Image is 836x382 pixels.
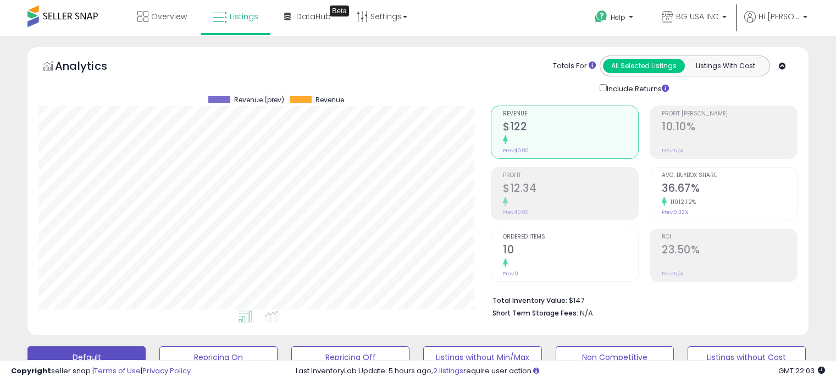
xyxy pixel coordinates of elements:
[662,111,797,117] span: Profit [PERSON_NAME]
[11,366,191,377] div: seller snap | |
[611,13,625,22] span: Help
[662,120,797,135] h2: 10.10%
[423,346,541,368] button: Listings without Min/Max
[234,96,284,104] span: Revenue (prev)
[662,173,797,179] span: Avg. Buybox Share
[296,366,825,377] div: Last InventoryLab Update: 5 hours ago, require user action.
[676,11,719,22] span: BG USA INC
[492,293,789,306] li: $147
[667,198,696,206] small: 11012.12%
[296,11,331,22] span: DataHub
[503,243,638,258] h2: 10
[151,11,187,22] span: Overview
[580,308,593,318] span: N/A
[94,366,141,376] a: Terms of Use
[556,346,674,368] button: Non Competitive
[503,147,529,154] small: Prev: $0.00
[503,111,638,117] span: Revenue
[662,209,688,215] small: Prev: 0.33%
[503,120,638,135] h2: $122
[492,308,578,318] b: Short Term Storage Fees:
[142,366,191,376] a: Privacy Policy
[778,366,825,376] span: 2025-08-17 22:03 GMT
[503,173,638,179] span: Profit
[27,346,146,368] button: Default
[503,234,638,240] span: Ordered Items
[433,366,463,376] a: 2 listings
[315,96,344,104] span: Revenue
[230,11,258,22] span: Listings
[603,59,685,73] button: All Selected Listings
[503,270,518,277] small: Prev: 0
[291,346,409,368] button: Repricing Off
[586,2,644,36] a: Help
[662,147,683,154] small: Prev: N/A
[594,10,608,24] i: Get Help
[11,366,51,376] strong: Copyright
[662,234,797,240] span: ROI
[553,61,596,71] div: Totals For
[503,209,529,215] small: Prev: $0.00
[330,5,349,16] div: Tooltip anchor
[662,270,683,277] small: Prev: N/A
[591,82,682,95] div: Include Returns
[492,296,567,305] b: Total Inventory Value:
[684,59,766,73] button: Listings With Cost
[688,346,806,368] button: Listings without Cost
[662,243,797,258] h2: 23.50%
[503,182,638,197] h2: $12.34
[744,11,807,36] a: Hi [PERSON_NAME]
[159,346,278,368] button: Repricing On
[759,11,800,22] span: Hi [PERSON_NAME]
[55,58,129,76] h5: Analytics
[662,182,797,197] h2: 36.67%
